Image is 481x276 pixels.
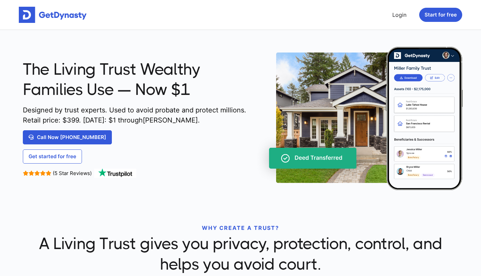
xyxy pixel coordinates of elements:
[19,7,87,23] img: Get started for free with Dynasty Trust Company
[23,224,458,232] p: WHY CREATE A TRUST?
[23,59,249,100] span: The Living Trust Wealthy Families Use — Now $1
[419,8,462,22] button: Start for free
[53,170,92,176] span: (5 Star Reviews)
[254,47,463,190] img: trust-on-cellphone
[93,169,137,178] img: TrustPilot Logo
[23,149,82,164] a: Get started for free
[390,8,409,22] a: Login
[23,130,112,144] a: Call Now [PHONE_NUMBER]
[23,105,249,125] span: Designed by trust experts. Used to avoid probate and protect millions. Retail price: $ 399 . [DAT...
[23,234,458,274] span: A Living Trust gives you privacy, protection, control, and helps you avoid court.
